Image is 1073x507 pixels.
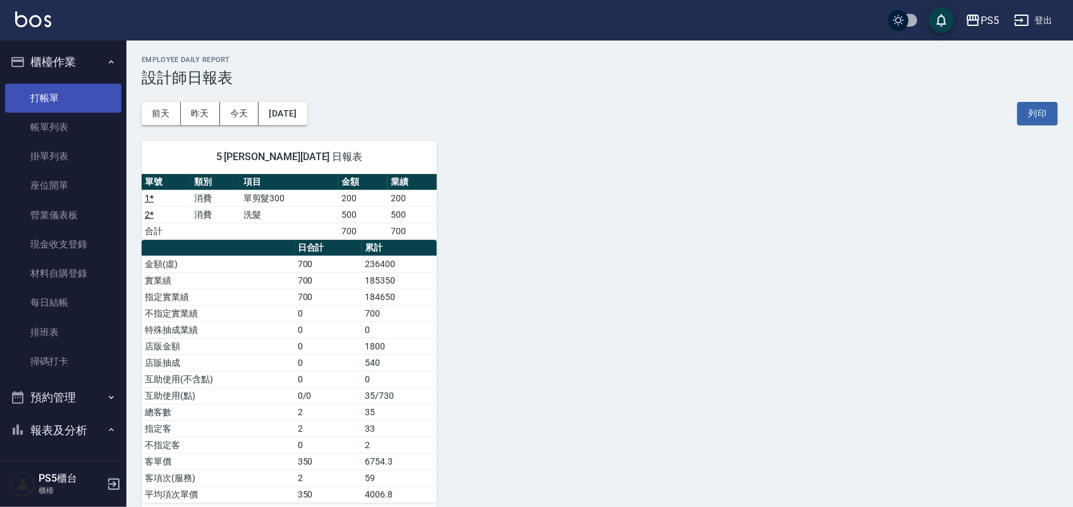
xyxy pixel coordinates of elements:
td: 200 [388,190,437,206]
td: 35 [362,404,437,420]
td: 700 [362,305,437,322]
td: 0 [362,322,437,338]
td: 0 [295,371,362,387]
div: PS5 [981,13,999,28]
td: 實業績 [142,272,295,289]
td: 單剪髮300 [240,190,339,206]
a: 座位開單 [5,171,121,200]
td: 金額(虛) [142,256,295,272]
td: 0 [295,322,362,338]
td: 700 [295,256,362,272]
td: 350 [295,453,362,470]
td: 互助使用(點) [142,387,295,404]
td: 200 [338,190,388,206]
a: 材料自購登錄 [5,259,121,288]
th: 類別 [191,174,240,191]
td: 4006.8 [362,486,437,503]
button: save [929,8,954,33]
td: 700 [295,289,362,305]
td: 平均項次單價 [142,486,295,503]
h5: PS5櫃台 [39,472,103,485]
td: 500 [338,206,388,223]
th: 項目 [240,174,339,191]
td: 0 [295,437,362,453]
button: 櫃檯作業 [5,46,121,78]
td: 指定實業績 [142,289,295,305]
td: 6754.3 [362,453,437,470]
td: 1800 [362,338,437,354]
td: 350 [295,486,362,503]
a: 排班表 [5,318,121,347]
img: Person [10,472,35,497]
td: 540 [362,354,437,371]
button: 登出 [1009,9,1058,32]
a: 掃碼打卡 [5,347,121,376]
td: 2 [295,470,362,486]
table: a dense table [142,174,437,240]
td: 59 [362,470,437,486]
td: 2 [362,437,437,453]
a: 掛單列表 [5,142,121,171]
td: 700 [388,223,437,239]
button: 昨天 [181,102,220,125]
td: 33 [362,420,437,437]
a: 報表目錄 [5,451,121,480]
td: 0 [295,338,362,354]
td: 互助使用(不含點) [142,371,295,387]
td: 2 [295,404,362,420]
td: 消費 [191,190,240,206]
td: 0/0 [295,387,362,404]
td: 消費 [191,206,240,223]
th: 單號 [142,174,191,191]
td: 35/730 [362,387,437,404]
td: 客項次(服務) [142,470,295,486]
button: 今天 [220,102,259,125]
td: 洗髮 [240,206,339,223]
th: 日合計 [295,240,362,256]
h2: Employee Daily Report [142,56,1058,64]
button: 預約管理 [5,381,121,414]
td: 客單價 [142,453,295,470]
button: 前天 [142,102,181,125]
td: 不指定實業績 [142,305,295,322]
img: Logo [15,11,51,27]
th: 累計 [362,240,437,256]
td: 合計 [142,223,191,239]
button: PS5 [960,8,1004,34]
button: 報表及分析 [5,414,121,447]
td: 700 [295,272,362,289]
td: 特殊抽成業績 [142,322,295,338]
td: 店販抽成 [142,354,295,371]
td: 0 [295,354,362,371]
p: 櫃檯 [39,485,103,496]
td: 0 [362,371,437,387]
td: 指定客 [142,420,295,437]
a: 現金收支登錄 [5,230,121,259]
table: a dense table [142,240,437,503]
td: 700 [338,223,388,239]
h3: 設計師日報表 [142,69,1058,87]
th: 業績 [388,174,437,191]
a: 每日結帳 [5,288,121,317]
button: 列印 [1017,102,1058,125]
td: 不指定客 [142,437,295,453]
span: 5 [PERSON_NAME][DATE] 日報表 [157,151,422,163]
td: 0 [295,305,362,322]
td: 185350 [362,272,437,289]
td: 184650 [362,289,437,305]
a: 帳單列表 [5,113,121,142]
a: 營業儀表板 [5,201,121,230]
a: 打帳單 [5,84,121,113]
th: 金額 [338,174,388,191]
td: 500 [388,206,437,223]
button: [DATE] [259,102,307,125]
td: 總客數 [142,404,295,420]
td: 236400 [362,256,437,272]
td: 2 [295,420,362,437]
td: 店販金額 [142,338,295,354]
